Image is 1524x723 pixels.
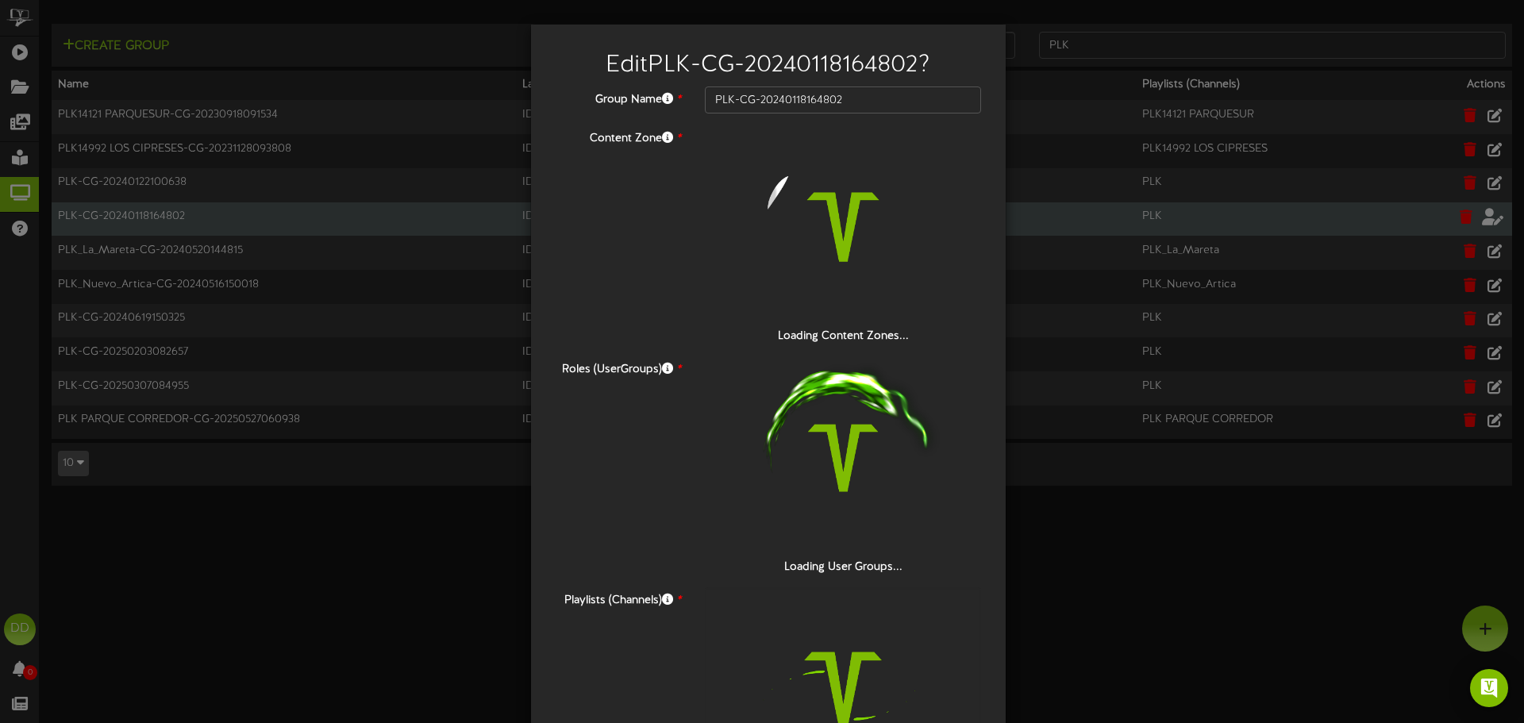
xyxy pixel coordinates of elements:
label: Playlists (Channels) [543,587,693,609]
strong: Loading User Groups... [784,561,902,573]
input: Channel Group Name [705,87,982,113]
img: loading-spinner-2.png [741,125,945,329]
label: Content Zone [543,125,693,147]
div: Open Intercom Messenger [1470,669,1508,707]
img: loading-spinner-1.png [741,356,945,560]
label: Group Name [543,87,693,108]
label: Roles (UserGroups) [543,356,693,378]
strong: Loading Content Zones... [778,330,909,342]
h2: Edit PLK-CG-20240118164802 ? [555,52,982,79]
